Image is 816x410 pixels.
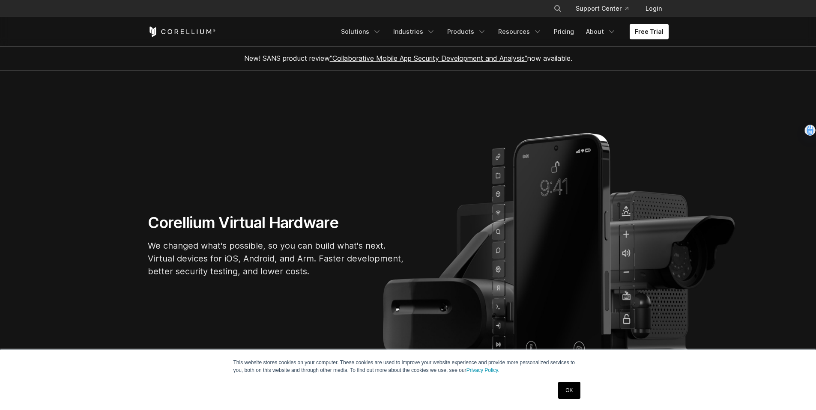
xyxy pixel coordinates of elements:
div: Navigation Menu [336,24,669,39]
span: New! SANS product review now available. [244,54,572,62]
div: Navigation Menu [543,1,669,16]
a: Resources [493,24,547,39]
a: Industries [388,24,440,39]
a: About [581,24,621,39]
a: Privacy Policy. [466,367,499,373]
a: Corellium Home [148,27,216,37]
a: Login [639,1,669,16]
h1: Corellium Virtual Hardware [148,213,405,232]
p: We changed what's possible, so you can build what's next. Virtual devices for iOS, Android, and A... [148,239,405,278]
a: Products [442,24,491,39]
a: Pricing [549,24,579,39]
a: Solutions [336,24,386,39]
button: Search [550,1,565,16]
p: This website stores cookies on your computer. These cookies are used to improve your website expe... [233,359,583,374]
a: Support Center [569,1,635,16]
a: "Collaborative Mobile App Security Development and Analysis" [330,54,527,62]
a: OK [558,382,580,399]
a: Free Trial [630,24,669,39]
